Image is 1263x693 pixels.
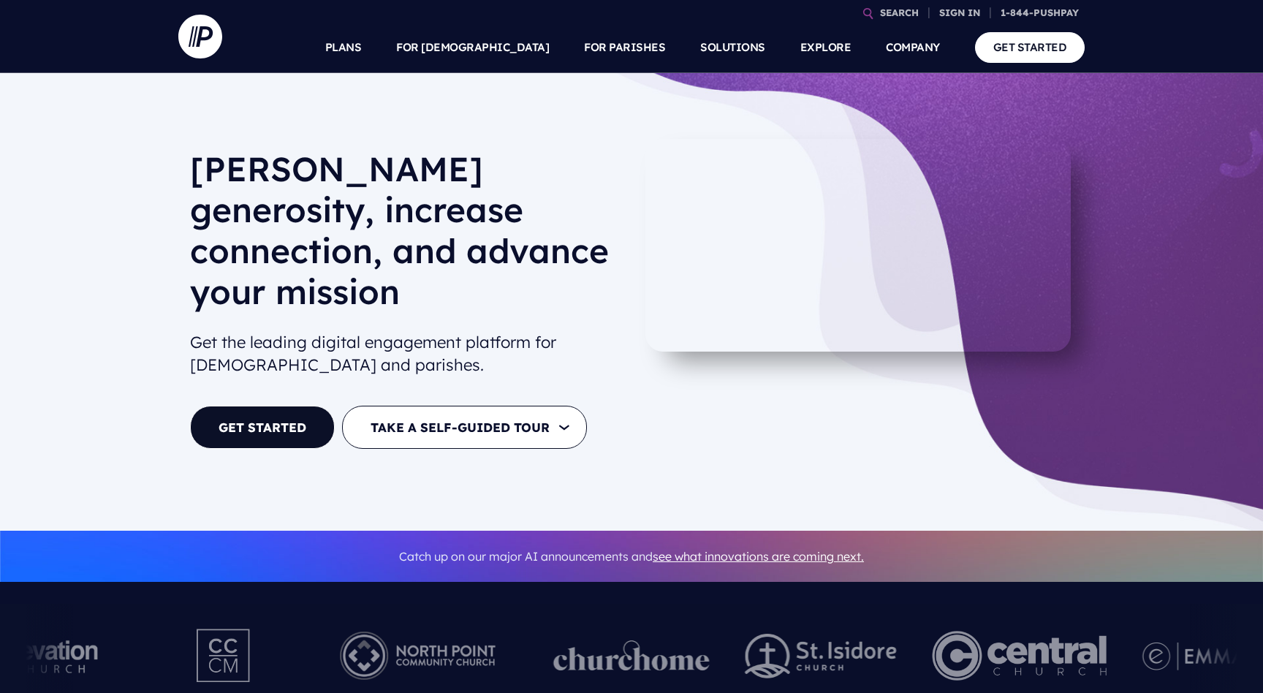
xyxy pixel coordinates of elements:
a: GET STARTED [190,406,335,449]
img: pp_logos_1 [553,640,710,671]
a: COMPANY [886,22,940,73]
a: FOR PARISHES [584,22,665,73]
button: TAKE A SELF-GUIDED TOUR [342,406,587,449]
a: see what innovations are coming next. [653,549,864,564]
p: Catch up on our major AI announcements and [190,540,1073,573]
a: SOLUTIONS [700,22,765,73]
img: pp_logos_2 [745,634,897,678]
a: GET STARTED [975,32,1085,62]
a: PLANS [325,22,362,73]
a: FOR [DEMOGRAPHIC_DATA] [396,22,549,73]
h1: [PERSON_NAME] generosity, increase connection, and advance your mission [190,148,620,324]
a: EXPLORE [800,22,852,73]
h2: Get the leading digital engagement platform for [DEMOGRAPHIC_DATA] and parishes. [190,325,620,382]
